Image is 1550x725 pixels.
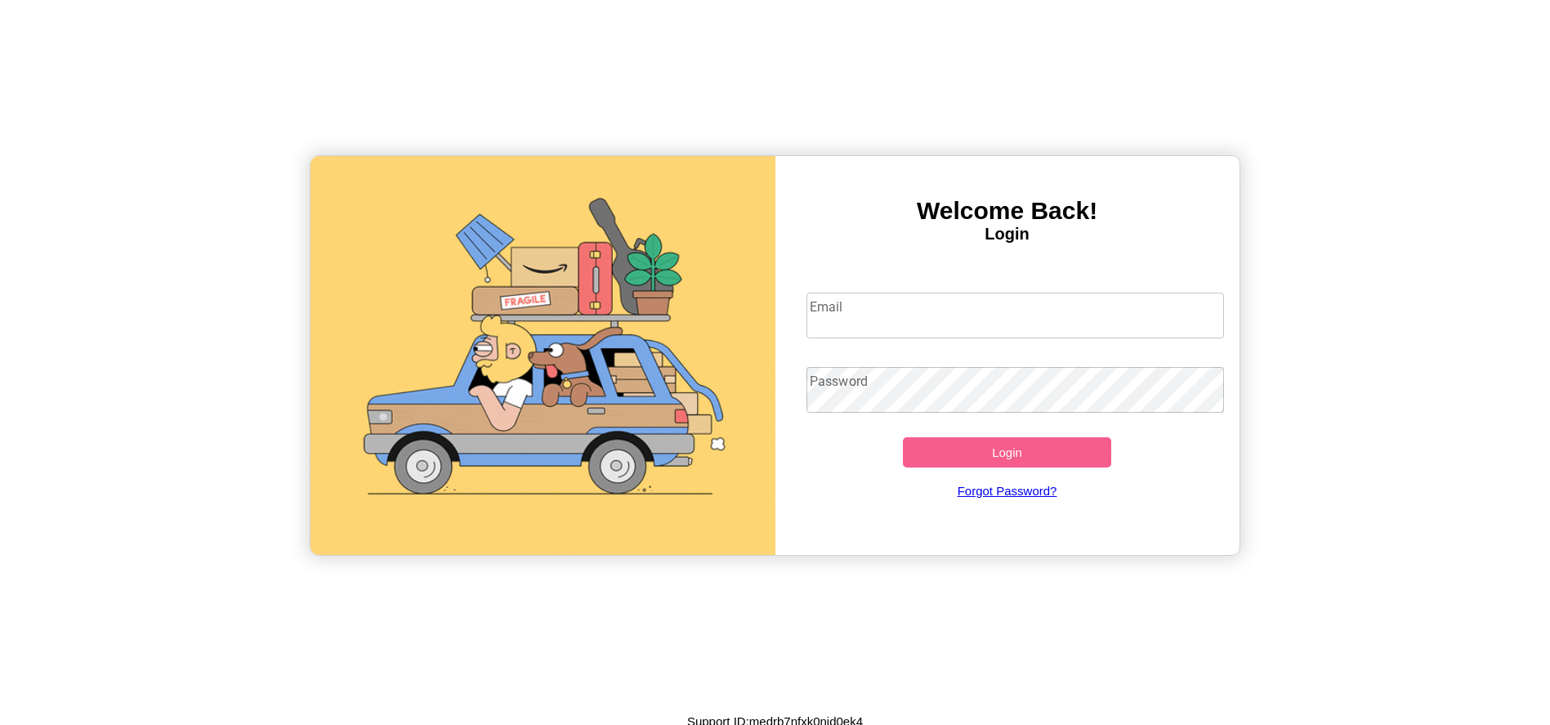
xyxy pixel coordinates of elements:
a: Forgot Password? [798,468,1216,514]
button: Login [903,437,1112,468]
img: gif [310,156,775,555]
h4: Login [775,225,1240,244]
h3: Welcome Back! [775,197,1240,225]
